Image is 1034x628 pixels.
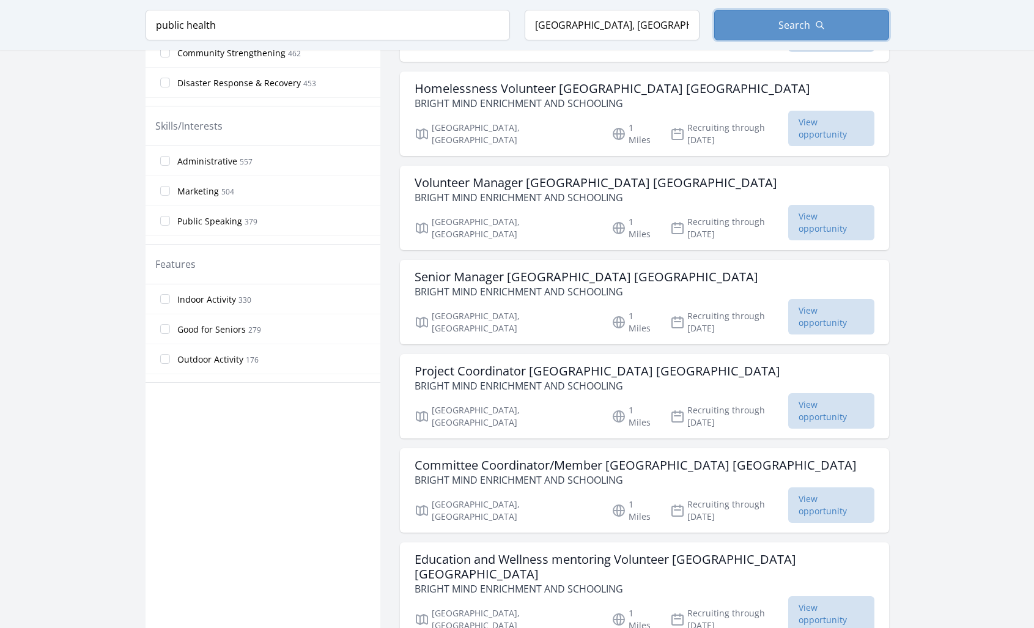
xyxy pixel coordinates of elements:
[303,78,316,89] span: 453
[415,96,810,111] p: BRIGHT MIND ENRICHMENT AND SCHOOLING
[160,294,170,304] input: Indoor Activity 330
[238,295,251,305] span: 330
[670,498,788,523] p: Recruiting through [DATE]
[155,257,196,272] legend: Features
[714,10,889,40] button: Search
[246,355,259,365] span: 176
[415,216,597,240] p: [GEOGRAPHIC_DATA], [GEOGRAPHIC_DATA]
[177,353,243,366] span: Outdoor Activity
[400,260,889,344] a: Senior Manager [GEOGRAPHIC_DATA] [GEOGRAPHIC_DATA] BRIGHT MIND ENRICHMENT AND SCHOOLING [GEOGRAPH...
[415,582,874,596] p: BRIGHT MIND ENRICHMENT AND SCHOOLING
[415,122,597,146] p: [GEOGRAPHIC_DATA], [GEOGRAPHIC_DATA]
[611,498,655,523] p: 1 Miles
[160,78,170,87] input: Disaster Response & Recovery 453
[415,284,758,299] p: BRIGHT MIND ENRICHMENT AND SCHOOLING
[177,77,301,89] span: Disaster Response & Recovery
[788,299,874,334] span: View opportunity
[146,10,510,40] input: Keyword
[415,310,597,334] p: [GEOGRAPHIC_DATA], [GEOGRAPHIC_DATA]
[778,18,810,32] span: Search
[400,166,889,250] a: Volunteer Manager [GEOGRAPHIC_DATA] [GEOGRAPHIC_DATA] BRIGHT MIND ENRICHMENT AND SCHOOLING [GEOGR...
[670,404,788,429] p: Recruiting through [DATE]
[415,270,758,284] h3: Senior Manager [GEOGRAPHIC_DATA] [GEOGRAPHIC_DATA]
[248,325,261,335] span: 279
[670,216,788,240] p: Recruiting through [DATE]
[788,111,874,146] span: View opportunity
[155,119,223,133] legend: Skills/Interests
[415,498,597,523] p: [GEOGRAPHIC_DATA], [GEOGRAPHIC_DATA]
[670,310,788,334] p: Recruiting through [DATE]
[177,323,246,336] span: Good for Seniors
[788,393,874,429] span: View opportunity
[611,310,655,334] p: 1 Miles
[415,364,780,379] h3: Project Coordinator [GEOGRAPHIC_DATA] [GEOGRAPHIC_DATA]
[160,48,170,57] input: Community Strengthening 462
[788,487,874,523] span: View opportunity
[415,175,777,190] h3: Volunteer Manager [GEOGRAPHIC_DATA] [GEOGRAPHIC_DATA]
[415,458,857,473] h3: Committee Coordinator/Member [GEOGRAPHIC_DATA] [GEOGRAPHIC_DATA]
[788,205,874,240] span: View opportunity
[415,552,874,582] h3: Education and Wellness mentoring Volunteer [GEOGRAPHIC_DATA] [GEOGRAPHIC_DATA]
[415,404,597,429] p: [GEOGRAPHIC_DATA], [GEOGRAPHIC_DATA]
[160,186,170,196] input: Marketing 504
[415,473,857,487] p: BRIGHT MIND ENRICHMENT AND SCHOOLING
[415,379,780,393] p: BRIGHT MIND ENRICHMENT AND SCHOOLING
[400,448,889,533] a: Committee Coordinator/Member [GEOGRAPHIC_DATA] [GEOGRAPHIC_DATA] BRIGHT MIND ENRICHMENT AND SCHOO...
[400,354,889,438] a: Project Coordinator [GEOGRAPHIC_DATA] [GEOGRAPHIC_DATA] BRIGHT MIND ENRICHMENT AND SCHOOLING [GEO...
[415,190,777,205] p: BRIGHT MIND ENRICHMENT AND SCHOOLING
[160,216,170,226] input: Public Speaking 379
[160,324,170,334] input: Good for Seniors 279
[611,404,655,429] p: 1 Miles
[160,354,170,364] input: Outdoor Activity 176
[415,81,810,96] h3: Homelessness Volunteer [GEOGRAPHIC_DATA] [GEOGRAPHIC_DATA]
[611,216,655,240] p: 1 Miles
[177,294,236,306] span: Indoor Activity
[288,48,301,59] span: 462
[177,215,242,227] span: Public Speaking
[221,187,234,197] span: 504
[400,72,889,156] a: Homelessness Volunteer [GEOGRAPHIC_DATA] [GEOGRAPHIC_DATA] BRIGHT MIND ENRICHMENT AND SCHOOLING [...
[177,47,286,59] span: Community Strengthening
[525,10,700,40] input: Location
[245,216,257,227] span: 379
[177,155,237,168] span: Administrative
[611,122,655,146] p: 1 Miles
[160,156,170,166] input: Administrative 557
[240,157,253,167] span: 557
[670,122,788,146] p: Recruiting through [DATE]
[177,185,219,198] span: Marketing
